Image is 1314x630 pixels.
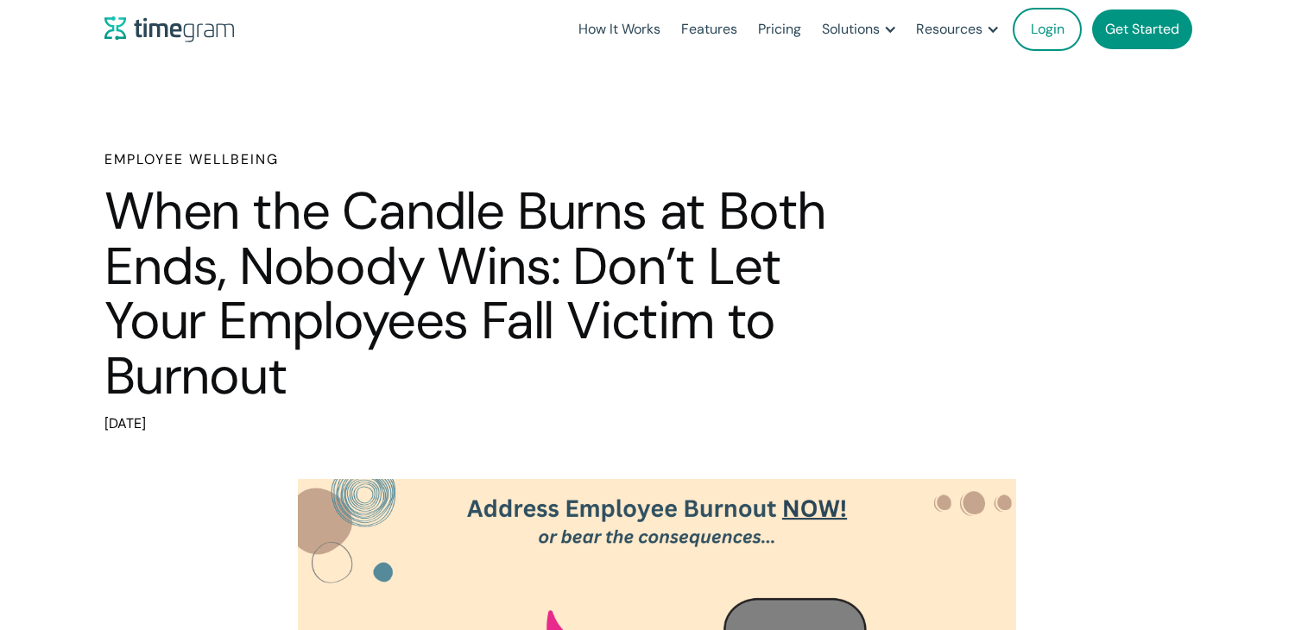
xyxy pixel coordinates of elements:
div: Resources [916,17,982,41]
div: [DATE] [104,412,830,436]
a: Get Started [1092,9,1192,49]
h6: Employee Wellbeing [104,149,830,170]
h1: When the Candle Burns at Both Ends, Nobody Wins: Don’t Let Your Employees Fall Victim to Burnout [104,184,830,403]
a: Login [1013,8,1082,51]
div: Solutions [822,17,880,41]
